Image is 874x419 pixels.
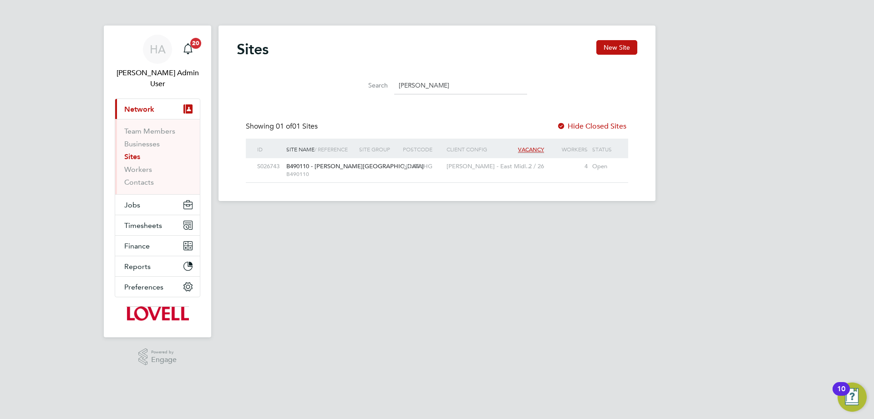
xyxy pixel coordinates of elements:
[596,40,637,55] button: New Site
[546,139,590,160] div: Workers
[838,383,867,412] button: Open Resource Center, 10 new notifications
[255,139,284,160] div: ID
[837,389,845,401] div: 10
[126,306,188,321] img: lovell-logo-retina.png
[124,262,151,271] span: Reports
[115,119,200,194] div: Network
[557,122,626,131] label: Hide Closed Sites
[286,162,424,170] span: B490110 - [PERSON_NAME][GEOGRAPHIC_DATA]
[115,277,200,297] button: Preferences
[401,158,444,175] div: NG10 4HG
[190,38,201,49] span: 20
[124,178,154,186] a: Contacts
[124,140,160,148] a: Businesses
[518,145,544,153] span: Vacancy
[115,236,200,256] button: Finance
[115,215,200,235] button: Timesheets
[124,242,150,250] span: Finance
[590,139,619,160] div: Status
[115,306,200,321] a: Go to home page
[237,40,269,58] h2: Sites
[150,43,166,55] span: HA
[546,158,590,175] div: 4
[255,158,284,175] div: S026743
[357,139,401,160] div: Site Group
[124,283,163,291] span: Preferences
[115,256,200,276] button: Reports
[115,35,200,89] a: HA[PERSON_NAME] Admin User
[276,122,292,131] span: 01 of
[104,26,211,337] nav: Main navigation
[115,67,200,89] span: Hays Admin User
[286,171,355,178] span: B490110
[124,201,140,209] span: Jobs
[284,139,357,160] div: Site Name
[179,35,197,64] a: 20
[503,158,546,175] div: 2 / 26
[151,348,177,356] span: Powered by
[115,99,200,119] button: Network
[115,195,200,215] button: Jobs
[276,122,318,131] span: 01 Sites
[394,77,527,94] input: Site name, group, address or client config
[124,152,140,161] a: Sites
[444,139,503,160] div: Client Config
[255,158,619,166] a: S026743B490110 - [PERSON_NAME][GEOGRAPHIC_DATA] B490110NG10 4HG[PERSON_NAME] - East Midl…2 / 264Open
[246,122,320,131] div: Showing
[124,127,175,135] a: Team Members
[138,348,177,366] a: Powered byEngage
[315,145,348,153] span: / Reference
[124,105,154,114] span: Network
[124,165,152,174] a: Workers
[347,81,388,89] label: Search
[401,139,444,160] div: Postcode
[151,356,177,364] span: Engage
[590,158,619,175] div: Open
[447,162,532,170] span: [PERSON_NAME] - East Midl…
[124,221,162,230] span: Timesheets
